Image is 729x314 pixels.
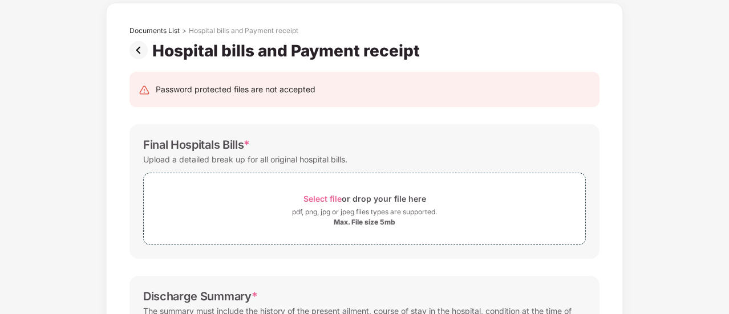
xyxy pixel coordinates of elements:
img: svg+xml;base64,PHN2ZyBpZD0iUHJldi0zMngzMiIgeG1sbnM9Imh0dHA6Ly93d3cudzMub3JnLzIwMDAvc3ZnIiB3aWR0aD... [129,41,152,59]
div: Hospital bills and Payment receipt [152,41,424,60]
div: pdf, png, jpg or jpeg files types are supported. [292,206,437,218]
div: Upload a detailed break up for all original hospital bills. [143,152,347,167]
div: Hospital bills and Payment receipt [189,26,298,35]
span: Select file [303,194,342,203]
div: Documents List [129,26,180,35]
div: Password protected files are not accepted [156,83,315,96]
div: Discharge Summary [143,289,257,303]
span: Select fileor drop your file herepdf, png, jpg or jpeg files types are supported.Max. File size 5mb [144,182,585,236]
div: Final Hospitals Bills [143,138,250,152]
img: svg+xml;base64,PHN2ZyB4bWxucz0iaHR0cDovL3d3dy53My5vcmcvMjAwMC9zdmciIHdpZHRoPSIyNCIgaGVpZ2h0PSIyNC... [139,84,150,96]
div: or drop your file here [303,191,426,206]
div: > [182,26,187,35]
div: Max. File size 5mb [334,218,395,227]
